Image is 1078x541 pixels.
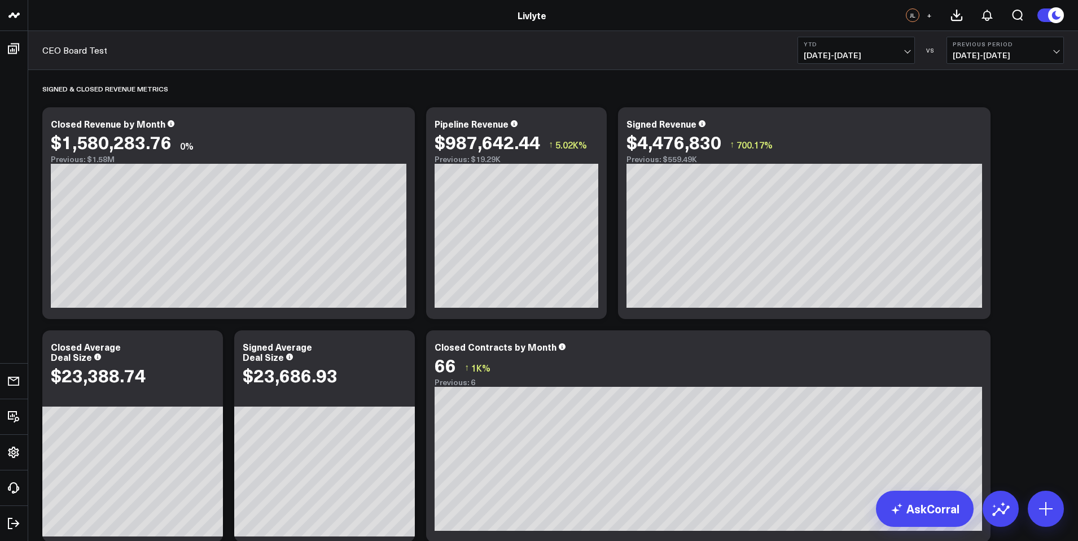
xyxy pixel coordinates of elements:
div: Closed Contracts by Month [435,341,556,353]
div: $4,476,830 [626,132,721,152]
span: ↑ [549,137,553,152]
b: Previous Period [953,41,1058,47]
div: Closed Revenue by Month [51,117,165,130]
a: AskCorral [876,491,974,527]
div: Previous: $559.49K [626,155,982,164]
a: Livlyte [518,9,546,21]
button: + [922,8,936,22]
button: YTD[DATE]-[DATE] [797,37,915,64]
button: Previous Period[DATE]-[DATE] [946,37,1064,64]
span: 700.17% [737,138,773,151]
span: 5.02K% [555,138,587,151]
span: + [927,11,932,19]
div: Pipeline Revenue [435,117,509,130]
div: Signed Revenue [626,117,696,130]
div: 0% [180,139,194,152]
span: [DATE] - [DATE] [804,51,909,60]
div: SIGNED & CLOSED REVENUE METRICS [42,76,168,102]
div: JL [906,8,919,22]
div: $987,642.44 [435,132,540,152]
span: [DATE] - [DATE] [953,51,1058,60]
div: Previous: 6 [435,378,982,387]
div: Previous: $19.29K [435,155,598,164]
span: ↑ [730,137,734,152]
div: $23,388.74 [51,365,146,385]
div: VS [921,47,941,54]
div: Previous: $1.58M [51,155,406,164]
a: CEO Board Test [42,44,107,56]
div: 66 [435,355,456,375]
div: $23,686.93 [243,365,338,385]
span: ↑ [464,360,469,375]
span: 1K% [471,361,490,374]
div: Closed Average Deal Size [51,341,121,363]
div: $1,580,283.76 [51,132,172,152]
b: YTD [804,41,909,47]
div: Signed Average Deal Size [243,341,312,363]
